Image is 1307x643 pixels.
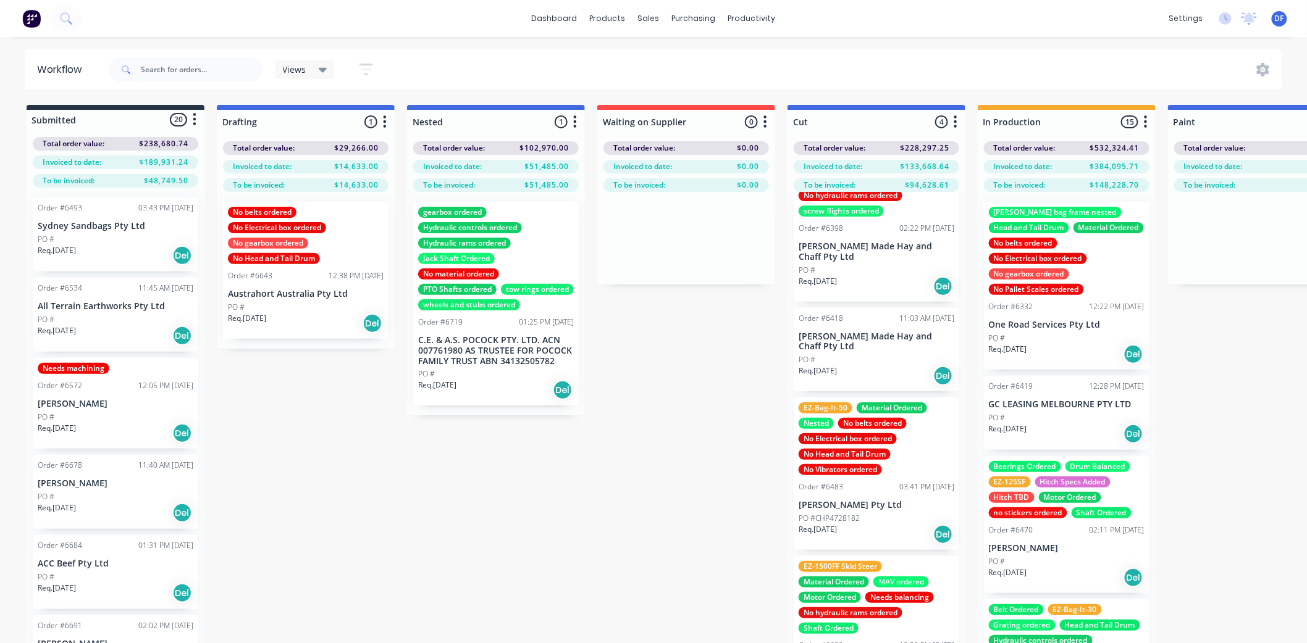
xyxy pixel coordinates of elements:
div: Del [553,380,573,400]
div: Del [172,246,192,265]
span: Total order value: [994,143,1056,154]
div: Material Ordered [857,402,927,413]
p: Req. [DATE] [38,325,76,336]
div: Order #641811:03 AM [DATE][PERSON_NAME] Made Hay and Chaff Pty LtdPO #Req.[DATE]Del [794,308,959,392]
a: dashboard [526,9,584,28]
p: PO # [38,234,54,245]
p: Req. [DATE] [228,313,266,324]
span: $0.00 [737,180,759,191]
span: $238,680.74 [139,138,188,149]
span: Invoiced to date: [613,161,672,172]
div: PTO Shafts ordered [418,284,497,295]
span: Total order value: [233,143,295,154]
p: [PERSON_NAME] [38,399,193,409]
span: Invoiced to date: [233,161,292,172]
p: Req. [DATE] [989,344,1027,355]
div: Motor Ordered [1039,492,1101,503]
p: C.E. & A.S. POCOCK PTY. LTD. ACN 007761980 AS TRUSTEE FOR POCOCK FAMILY TRUST ABN 34132505782 [418,335,574,366]
div: 03:41 PM [DATE] [899,481,954,492]
div: [PERSON_NAME] bag frame nested [989,207,1122,218]
div: Order #6493 [38,202,82,214]
p: Req. [DATE] [38,423,76,434]
div: Order #6419 [989,381,1033,392]
div: No Head and Tail Drum [228,253,320,264]
div: Del [363,313,382,333]
div: purchasing [666,9,722,28]
div: Del [1124,344,1143,364]
div: No Electrical box ordered [228,222,326,233]
div: sales [632,9,666,28]
div: Order #6418 [799,313,843,324]
p: PO # [38,571,54,583]
p: [PERSON_NAME] Made Hay and Chaff Pty Ltd [799,331,954,352]
input: Search for orders... [141,57,263,82]
p: Austrahort Australia Pty Ltd [228,289,384,299]
div: EZ-Bag-It-50 [799,402,852,413]
span: Total order value: [613,143,675,154]
p: Req. [DATE] [38,502,76,513]
span: $102,970.00 [519,143,569,154]
div: Nested [799,418,834,429]
p: Req. [DATE] [989,567,1027,578]
div: 12:38 PM [DATE] [329,270,384,281]
div: Order #668401:31 PM [DATE]ACC Beef Pty LtdPO #Req.[DATE]Del [33,535,198,609]
div: tow rings ordered [501,284,574,295]
div: Order #6572 [38,380,82,391]
div: gearbox ordered [418,207,487,218]
div: 02:02 PM [DATE] [138,620,193,631]
div: 01:31 PM [DATE] [138,540,193,551]
p: PO #CHP4728182 [799,513,860,524]
div: Del [172,583,192,603]
div: 03:43 PM [DATE] [138,202,193,214]
p: PO # [989,333,1006,344]
div: No hydraulic rams ordered [799,190,902,201]
div: EZ-Bag-It-30 [1048,604,1102,615]
span: To be invoiced: [804,180,855,191]
div: Order #6483 [799,481,843,492]
span: Total order value: [804,143,865,154]
div: wheels and stubs ordered [418,299,520,310]
div: Hitch TBD [989,492,1035,503]
div: settings [1163,9,1209,28]
span: $133,668.64 [900,161,949,172]
span: $29,266.00 [334,143,379,154]
p: One Road Services Pty Ltd [989,320,1145,330]
p: [PERSON_NAME] Pty Ltd [799,500,954,510]
p: GC LEASING MELBOURNE PTY LTD [989,399,1145,410]
span: $0.00 [737,161,759,172]
div: Order #653411:45 AM [DATE]All Terrain Earthworks Pty LtdPO #Req.[DATE]Del [33,278,198,352]
div: 11:45 AM [DATE] [138,283,193,294]
div: 12:05 PM [DATE] [138,380,193,391]
div: 12:22 PM [DATE] [1090,301,1145,312]
div: Jack Shaft Ordered [418,253,495,264]
div: Head and Tail Drum [1060,620,1140,631]
span: To be invoiced: [1184,180,1236,191]
div: Head and Tail Drum [989,222,1069,233]
p: PO # [989,412,1006,423]
div: [PERSON_NAME] bag frame nestedHead and Tail DrumMaterial OrderedNo belts orderedNo Electrical box... [984,202,1149,370]
div: Del [172,326,192,346]
div: Grating ordered [989,620,1056,631]
div: No gearbox ordered [228,238,308,249]
div: products [584,9,632,28]
span: $14,633.00 [334,161,379,172]
div: No Electrical box ordered [989,253,1087,264]
span: To be invoiced: [43,175,95,186]
div: Shaft Ordered [1072,507,1132,518]
p: PO # [38,314,54,325]
img: Factory [22,9,41,28]
div: Bearings Ordered [989,461,1061,472]
div: No belts ordered [228,207,296,218]
span: $228,297.25 [900,143,949,154]
p: Req. [DATE] [799,276,837,287]
div: Del [1124,424,1143,444]
p: PO # [38,412,54,423]
span: Invoiced to date: [994,161,1053,172]
p: [PERSON_NAME] [38,478,193,489]
div: MAV ordered [873,576,929,587]
div: screw flights ordered [799,205,884,217]
div: Hitch Specs Added [1035,476,1111,487]
div: No hydraulic rams orderedscrew flights orderedOrder #639802:22 PM [DATE][PERSON_NAME] Made Hay an... [794,154,959,302]
div: 02:11 PM [DATE] [1090,525,1145,536]
div: No Pallet Scales ordered [989,284,1084,295]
